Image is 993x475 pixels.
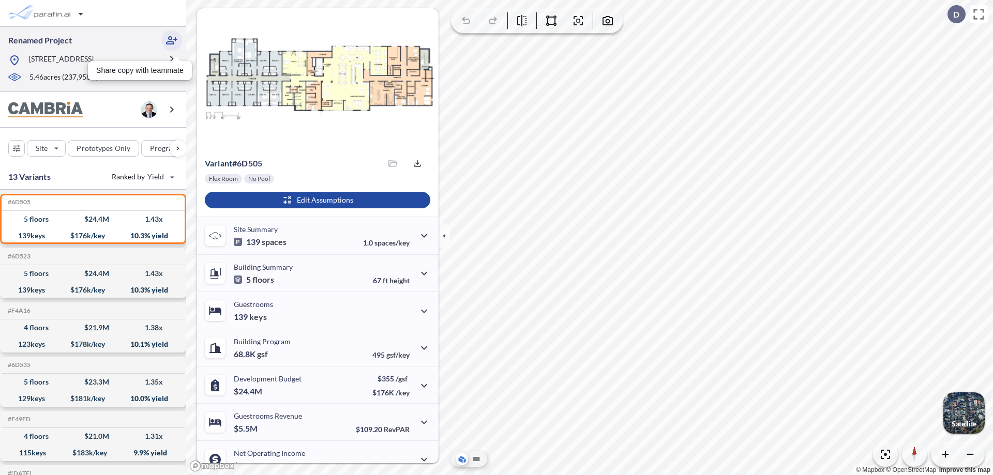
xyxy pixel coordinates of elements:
[456,453,468,465] button: Aerial View
[943,392,985,434] img: Switcher Image
[6,253,31,260] h5: Click to copy the code
[234,374,302,383] p: Development Budget
[387,462,410,471] span: margin
[262,237,287,247] span: spaces
[953,10,959,19] p: D
[68,140,139,157] button: Prototypes Only
[150,143,179,154] p: Program
[6,307,31,314] h5: Click to copy the code
[29,54,94,67] p: [STREET_ADDRESS]
[147,172,164,182] span: Yield
[6,416,31,423] h5: Click to copy the code
[234,300,273,309] p: Guestrooms
[363,238,410,247] p: 1.0
[96,65,184,76] p: Share copy with teammate
[252,274,274,285] span: floors
[234,386,264,396] p: $24.4M
[856,466,884,473] a: Mapbox
[396,374,408,383] span: /gsf
[234,449,305,457] p: Net Operating Income
[396,388,410,397] span: /key
[366,462,410,471] p: 45.0%
[356,425,410,434] p: $109.20
[952,420,976,428] p: Satellite
[297,195,353,205] p: Edit Assumptions
[8,171,51,183] p: 13 Variants
[943,392,985,434] button: Switcher ImageSatellite
[234,337,291,346] p: Building Program
[389,276,410,285] span: height
[234,274,274,285] p: 5
[29,72,98,83] p: 5.46 acres ( 237,958 sf)
[386,350,410,359] span: gsf/key
[257,349,268,359] span: gsf
[205,158,262,168] p: # 6d505
[103,168,181,185] button: Ranked by Yield
[209,175,238,183] p: Flex Room
[886,466,936,473] a: OpenStreetMap
[249,312,267,322] span: keys
[234,263,293,271] p: Building Summary
[383,276,388,285] span: ft
[373,276,410,285] p: 67
[939,466,990,473] a: Improve this map
[8,102,83,118] img: BrandImage
[36,143,48,154] p: Site
[27,140,66,157] button: Site
[141,101,157,118] img: user logo
[372,388,410,397] p: $176K
[372,374,410,383] p: $355
[248,175,270,183] p: No Pool
[6,198,31,206] h5: Click to copy the code
[234,461,259,471] p: $2.5M
[205,192,430,208] button: Edit Assumptions
[234,225,278,234] p: Site Summary
[234,411,302,420] p: Guestrooms Revenue
[234,349,268,359] p: 68.8K
[372,350,410,359] p: 495
[141,140,197,157] button: Program
[374,238,410,247] span: spaces/key
[470,453,483,465] button: Site Plan
[384,425,410,434] span: RevPAR
[189,460,235,472] a: Mapbox homepage
[205,158,232,168] span: Variant
[234,312,267,322] p: 139
[234,237,287,247] p: 139
[234,423,259,434] p: $5.5M
[77,143,130,154] p: Prototypes Only
[6,361,31,369] h5: Click to copy the code
[8,35,72,46] p: Renamed Project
